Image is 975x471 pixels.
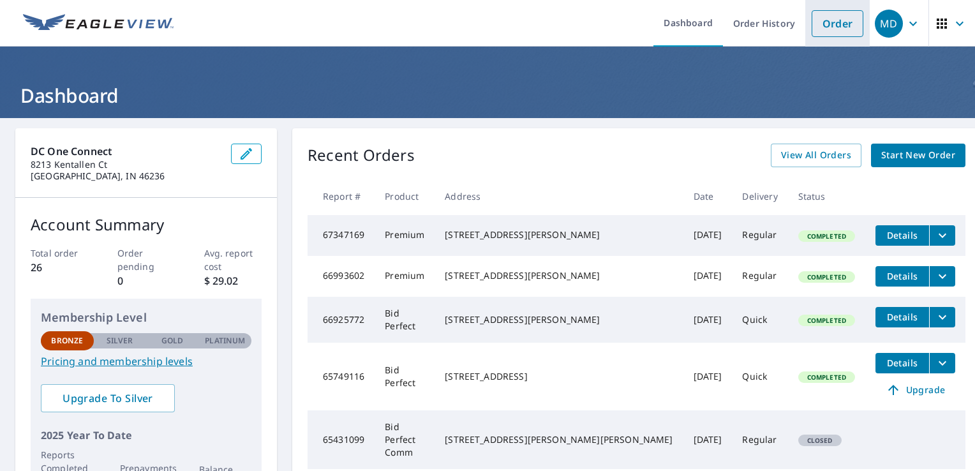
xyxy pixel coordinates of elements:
span: Details [883,311,921,323]
span: Completed [800,273,854,281]
p: Recent Orders [308,144,415,167]
p: Bronze [51,335,83,347]
button: filesDropdownBtn-65749116 [929,353,955,373]
p: Avg. report cost [204,246,262,273]
p: Gold [161,335,183,347]
span: Details [883,357,921,369]
span: Completed [800,232,854,241]
button: filesDropdownBtn-66925772 [929,307,955,327]
td: Regular [732,256,787,297]
span: Completed [800,316,854,325]
p: 2025 Year To Date [41,428,251,443]
p: [GEOGRAPHIC_DATA], IN 46236 [31,170,221,182]
div: [STREET_ADDRESS][PERSON_NAME] [445,269,673,282]
td: Premium [375,256,435,297]
p: $ 29.02 [204,273,262,288]
p: 0 [117,273,175,288]
td: Bid Perfect [375,343,435,410]
button: detailsBtn-67347169 [875,225,929,246]
td: [DATE] [683,215,733,256]
td: 66993602 [308,256,375,297]
span: Details [883,270,921,282]
p: Membership Level [41,309,251,326]
a: Pricing and membership levels [41,354,251,369]
a: Upgrade [875,380,955,400]
div: [STREET_ADDRESS][PERSON_NAME][PERSON_NAME] [445,433,673,446]
a: Order [812,10,863,37]
th: Date [683,177,733,215]
span: Start New Order [881,147,955,163]
th: Report # [308,177,375,215]
td: 67347169 [308,215,375,256]
span: Upgrade To Silver [51,391,165,405]
div: [STREET_ADDRESS] [445,370,673,383]
span: View All Orders [781,147,851,163]
p: DC One Connect [31,144,221,159]
td: 65749116 [308,343,375,410]
div: [STREET_ADDRESS][PERSON_NAME] [445,228,673,241]
td: 65431099 [308,410,375,469]
th: Delivery [732,177,787,215]
button: detailsBtn-66925772 [875,307,929,327]
th: Address [435,177,683,215]
a: Upgrade To Silver [41,384,175,412]
td: Quick [732,343,787,410]
p: Order pending [117,246,175,273]
td: Bid Perfect [375,297,435,343]
p: 26 [31,260,89,275]
button: detailsBtn-65749116 [875,353,929,373]
p: Total order [31,246,89,260]
p: Account Summary [31,213,262,236]
p: Silver [107,335,133,347]
td: [DATE] [683,256,733,297]
div: [STREET_ADDRESS][PERSON_NAME] [445,313,673,326]
span: Closed [800,436,840,445]
td: Bid Perfect Comm [375,410,435,469]
a: Start New Order [871,144,965,167]
button: detailsBtn-66993602 [875,266,929,287]
td: Premium [375,215,435,256]
td: [DATE] [683,410,733,469]
td: Quick [732,297,787,343]
th: Status [788,177,865,215]
td: [DATE] [683,297,733,343]
a: View All Orders [771,144,861,167]
span: Upgrade [883,382,948,398]
p: Platinum [205,335,245,347]
button: filesDropdownBtn-67347169 [929,225,955,246]
th: Product [375,177,435,215]
td: [DATE] [683,343,733,410]
td: 66925772 [308,297,375,343]
img: EV Logo [23,14,174,33]
td: Regular [732,410,787,469]
p: 8213 Kentallen Ct [31,159,221,170]
span: Completed [800,373,854,382]
td: Regular [732,215,787,256]
div: MD [875,10,903,38]
span: Details [883,229,921,241]
h1: Dashboard [15,82,960,108]
button: filesDropdownBtn-66993602 [929,266,955,287]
